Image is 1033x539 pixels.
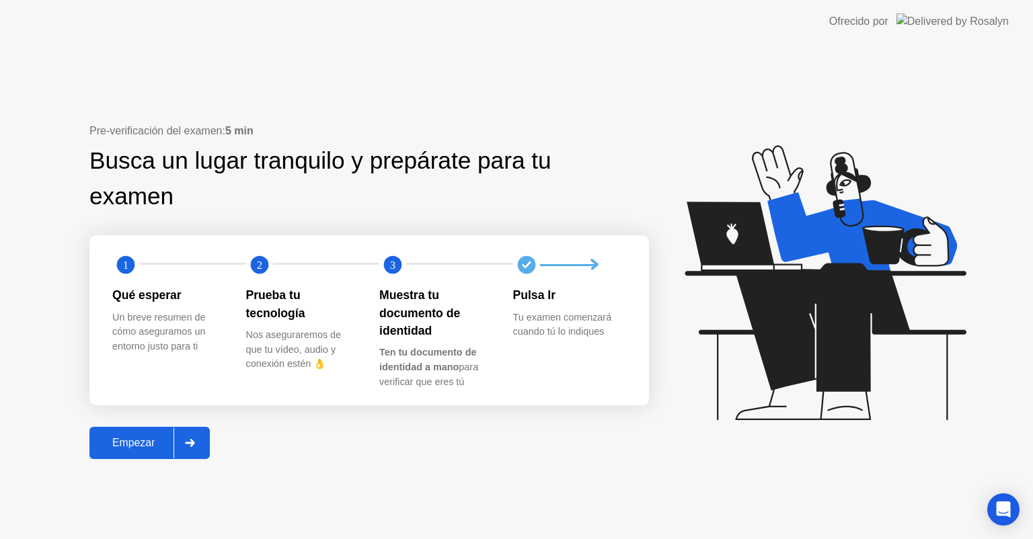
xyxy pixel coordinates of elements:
[379,286,492,339] div: Muestra tu documento de identidad
[112,286,225,304] div: Qué esperar
[89,123,649,139] div: Pre-verificación del examen:
[256,259,262,272] text: 2
[390,259,395,272] text: 3
[93,437,174,449] div: Empezar
[379,347,476,372] b: Ten tu documento de identidad a mano
[513,310,625,339] div: Tu examen comenzará cuando tú lo indiques
[829,13,888,30] div: Ofrecido por
[112,310,225,354] div: Un breve resumen de cómo aseguramos un entorno justo para ti
[246,286,358,322] div: Prueba tu tecnología
[513,286,625,304] div: Pulsa Ir
[987,493,1020,526] div: Open Intercom Messenger
[89,143,564,214] div: Busca un lugar tranquilo y prepárate para tu examen
[379,345,492,389] div: para verificar que eres tú
[896,13,1009,29] img: Delivered by Rosalyn
[123,259,128,272] text: 1
[89,427,210,459] button: Empezar
[225,125,254,136] b: 5 min
[246,328,358,372] div: Nos aseguraremos de que tu vídeo, audio y conexión estén 👌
